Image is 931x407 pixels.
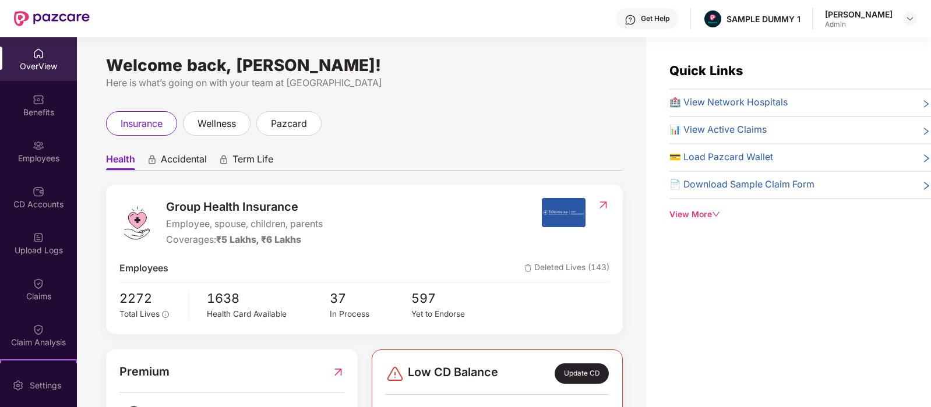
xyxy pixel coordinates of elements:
[218,154,229,165] div: animation
[825,9,893,20] div: [PERSON_NAME]
[408,363,498,383] span: Low CD Balance
[106,76,623,90] div: Here is what’s going on with your team at [GEOGRAPHIC_DATA]
[33,186,44,197] img: svg+xml;base64,PHN2ZyBpZD0iQ0RfQWNjb3VudHMiIGRhdGEtbmFtZT0iQ0QgQWNjb3VudHMiIHhtbG5zPSJodHRwOi8vd3...
[166,233,323,247] div: Coverages:
[33,324,44,335] img: svg+xml;base64,PHN2ZyBpZD0iQ2xhaW0iIHhtbG5zPSJodHRwOi8vd3d3LnczLm9yZy8yMDAwL3N2ZyIgd2lkdGg9IjIwIi...
[198,116,236,131] span: wellness
[33,48,44,59] img: svg+xml;base64,PHN2ZyBpZD0iSG9tZSIgeG1sbnM9Imh0dHA6Ly93d3cudzMub3JnLzIwMDAvc3ZnIiB3aWR0aD0iMjAiIG...
[216,234,301,245] span: ₹5 Lakhs, ₹6 Lakhs
[166,198,323,216] span: Group Health Insurance
[271,116,307,131] span: pazcard
[330,308,411,321] div: In Process
[922,125,931,137] span: right
[162,311,169,318] span: info-circle
[33,278,44,289] img: svg+xml;base64,PHN2ZyBpZD0iQ2xhaW0iIHhtbG5zPSJodHRwOi8vd3d3LnczLm9yZy8yMDAwL3N2ZyIgd2lkdGg9IjIwIi...
[712,210,720,218] span: down
[161,153,207,170] span: Accidental
[411,288,493,308] span: 597
[922,98,931,110] span: right
[119,309,160,318] span: Total Lives
[119,288,181,308] span: 2272
[669,63,743,78] span: Quick Links
[106,153,135,170] span: Health
[33,94,44,105] img: svg+xml;base64,PHN2ZyBpZD0iQmVuZWZpdHMiIHhtbG5zPSJodHRwOi8vd3d3LnczLm9yZy8yMDAwL3N2ZyIgd2lkdGg9Ij...
[12,380,24,391] img: svg+xml;base64,PHN2ZyBpZD0iU2V0dGluZy0yMHgyMCIgeG1sbnM9Imh0dHA6Ly93d3cudzMub3JnLzIwMDAvc3ZnIiB3aW...
[524,264,532,272] img: deleteIcon
[26,380,65,391] div: Settings
[922,153,931,165] span: right
[33,232,44,243] img: svg+xml;base64,PHN2ZyBpZD0iVXBsb2FkX0xvZ3MiIGRhdGEtbmFtZT0iVXBsb2FkIExvZ3MiIHhtbG5zPSJodHRwOi8vd3...
[669,178,814,192] span: 📄 Download Sample Claim Form
[922,180,931,192] span: right
[119,206,154,240] img: logo
[641,14,669,23] div: Get Help
[33,140,44,151] img: svg+xml;base64,PHN2ZyBpZD0iRW1wbG95ZWVzIiB4bWxucz0iaHR0cDovL3d3dy53My5vcmcvMjAwMC9zdmciIHdpZHRoPS...
[704,10,721,27] img: Pazcare_Alternative_logo-01-01.png
[542,198,586,227] img: insurerIcon
[669,123,767,137] span: 📊 View Active Claims
[597,199,609,211] img: RedirectIcon
[386,364,404,383] img: svg+xml;base64,PHN2ZyBpZD0iRGFuZ2VyLTMyeDMyIiB4bWxucz0iaHR0cDovL3d3dy53My5vcmcvMjAwMC9zdmciIHdpZH...
[555,363,609,383] div: Update CD
[625,14,636,26] img: svg+xml;base64,PHN2ZyBpZD0iSGVscC0zMngzMiIgeG1sbnM9Imh0dHA6Ly93d3cudzMub3JnLzIwMDAvc3ZnIiB3aWR0aD...
[119,363,170,381] span: Premium
[207,288,329,308] span: 1638
[669,208,931,221] div: View More
[207,308,329,321] div: Health Card Available
[232,153,273,170] span: Term Life
[825,20,893,29] div: Admin
[330,288,411,308] span: 37
[119,261,168,276] span: Employees
[524,261,609,276] span: Deleted Lives (143)
[411,308,493,321] div: Yet to Endorse
[727,13,800,24] div: SAMPLE DUMMY 1
[166,217,323,232] span: Employee, spouse, children, parents
[121,116,163,131] span: insurance
[14,11,90,26] img: New Pazcare Logo
[669,95,788,110] span: 🏥 View Network Hospitals
[332,363,344,381] img: RedirectIcon
[669,150,773,165] span: 💳 Load Pazcard Wallet
[147,154,157,165] div: animation
[905,14,915,23] img: svg+xml;base64,PHN2ZyBpZD0iRHJvcGRvd24tMzJ4MzIiIHhtbG5zPSJodHRwOi8vd3d3LnczLm9yZy8yMDAwL3N2ZyIgd2...
[106,61,623,70] div: Welcome back, [PERSON_NAME]!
